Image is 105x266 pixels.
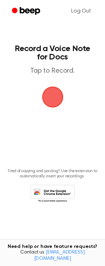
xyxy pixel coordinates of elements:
[64,3,98,19] a: Log Out
[6,169,99,179] p: Tired of copying and pasting? Use the extension to automatically insert your recordings.
[13,67,92,75] p: Tap to Record.
[34,250,85,261] a: [EMAIL_ADDRESS][DOMAIN_NAME]
[7,5,46,18] a: Beep
[13,45,92,61] h1: Record a Voice Note for Docs
[42,87,63,107] img: Beep Logo
[4,250,101,262] span: Contact us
